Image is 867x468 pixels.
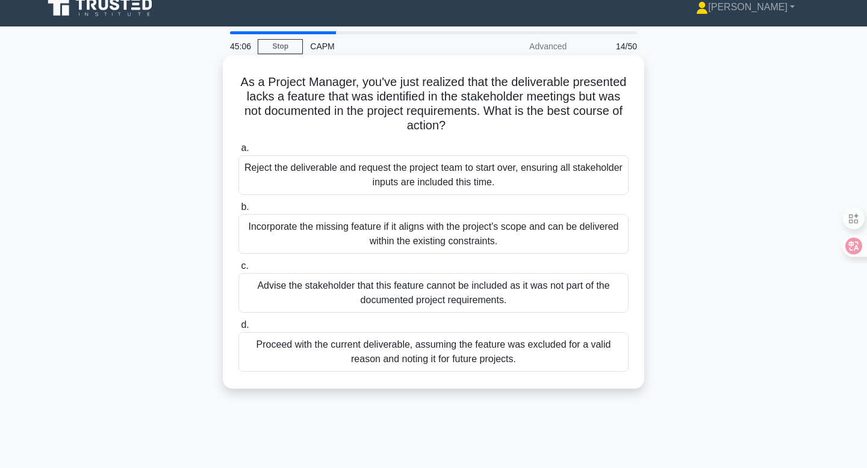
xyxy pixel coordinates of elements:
span: b. [241,202,249,212]
span: a. [241,143,249,153]
div: Incorporate the missing feature if it aligns with the project's scope and can be delivered within... [238,214,629,254]
div: Proceed with the current deliverable, assuming the feature was excluded for a valid reason and no... [238,332,629,372]
div: Reject the deliverable and request the project team to start over, ensuring all stakeholder input... [238,155,629,195]
div: Advanced [468,34,574,58]
div: Advise the stakeholder that this feature cannot be included as it was not part of the documented ... [238,273,629,313]
div: CAPM [303,34,468,58]
span: d. [241,319,249,330]
div: 45:06 [223,34,258,58]
div: 14/50 [574,34,644,58]
span: c. [241,260,248,271]
h5: As a Project Manager, you've just realized that the deliverable presented lacks a feature that wa... [237,75,630,134]
a: Stop [258,39,303,54]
